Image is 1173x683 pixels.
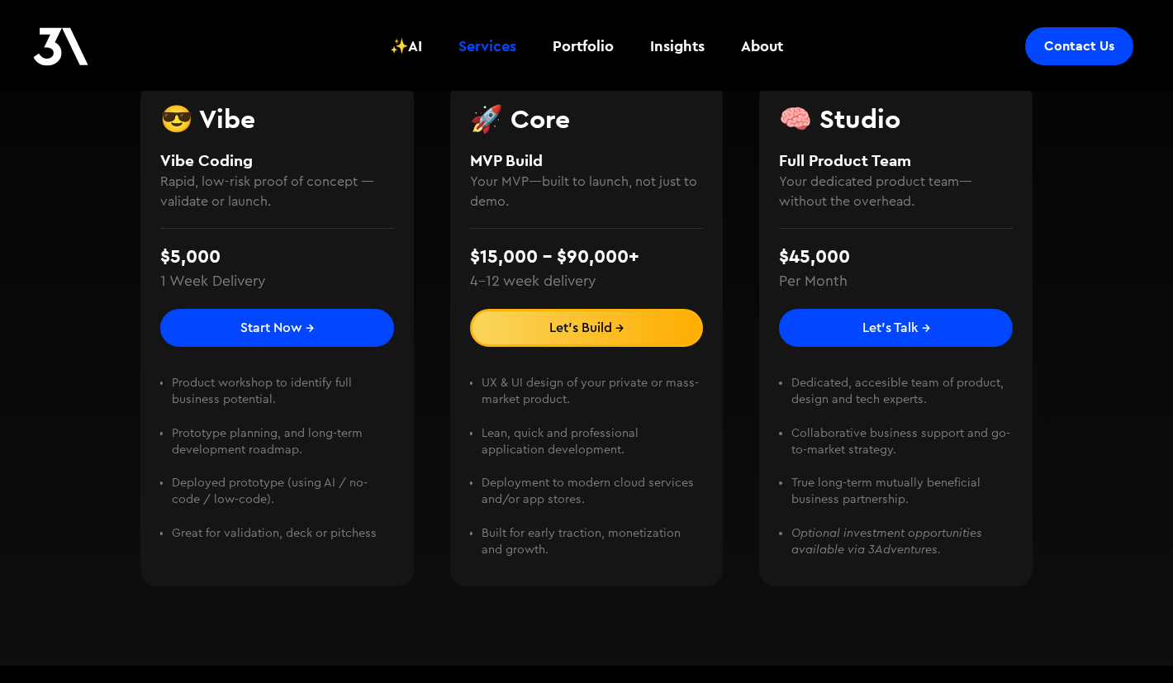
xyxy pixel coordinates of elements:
[449,16,526,77] a: Services
[741,36,783,57] div: About
[390,36,422,57] div: ✨AI
[779,309,1013,347] a: Let's Talk →
[172,425,393,475] li: Prototype planning, and long-term development roadmap. ‍
[160,106,394,132] h3: 😎 Vibe
[553,36,614,57] div: Portfolio
[482,525,703,558] li: Built for early traction, monetization and growth.
[470,271,596,292] div: 4–12 week delivery
[791,375,1013,425] li: Dedicated, accesible team of product, design and tech experts. ‍
[160,172,394,211] h4: Rapid, low-risk proof of concept —validate or launch.
[731,16,793,77] a: About
[172,525,393,542] li: Great for validation, deck or pitchess
[160,243,221,271] div: $5,000
[172,475,393,524] li: Deployed prototype (using AI / no-code / low-code). ‍
[482,475,703,524] li: Deployment to modern cloud services and/or app stores. ‍
[779,271,848,292] div: Per Month
[470,244,639,268] strong: $15,000 - $90,000+
[482,375,703,425] li: UX & UI design of your private or mass-market product. ‍
[779,106,1013,132] h3: 🧠 Studio
[470,309,704,347] a: Let's Build →
[172,375,393,425] li: Product workshop to identify full business potential. ‍
[543,16,624,77] a: Portfolio
[470,172,704,211] h4: Your MVP—built to launch, not just to demo.
[1025,27,1133,65] a: Contact Us
[470,149,704,173] h4: MVP Build
[1044,38,1114,55] div: Contact Us
[791,527,982,556] em: Optional investment opportunities available via 3Adventures.
[160,309,394,347] a: Start Now →
[650,36,705,57] div: Insights
[458,36,516,57] div: Services
[779,149,1013,173] h4: Full Product Team
[482,425,703,475] li: Lean, quick and professional application development. ‍
[380,16,432,77] a: ✨AI
[160,149,394,173] h4: Vibe Coding
[791,475,1013,524] li: True long-term mutually beneficial business partnership. ‍
[779,172,1013,211] h4: Your dedicated product team—without the overhead.
[791,425,1013,475] li: Collaborative business support and go-to-market strategy. ‍
[640,16,715,77] a: Insights
[779,243,850,271] div: $45,000
[160,271,265,292] div: 1 Week Delivery
[470,106,704,132] h3: 🚀 Core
